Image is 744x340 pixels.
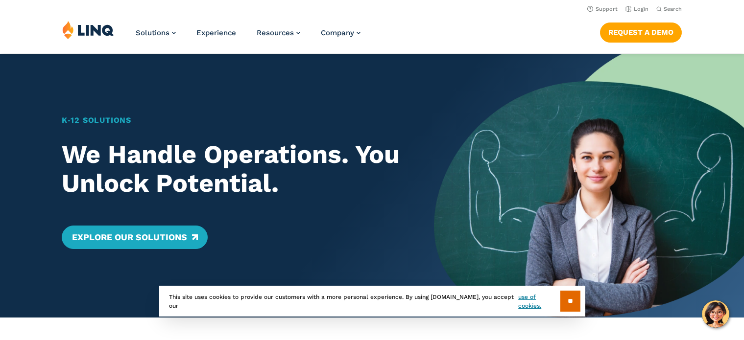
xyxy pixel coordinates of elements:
a: use of cookies. [518,293,560,310]
img: LINQ | K‑12 Software [62,21,114,39]
span: Search [664,6,682,12]
nav: Button Navigation [600,21,682,42]
span: Solutions [136,28,169,37]
a: Experience [196,28,236,37]
a: Resources [257,28,300,37]
div: This site uses cookies to provide our customers with a more personal experience. By using [DOMAIN... [159,286,585,317]
button: Open Search Bar [656,5,682,13]
a: Solutions [136,28,176,37]
a: Request a Demo [600,23,682,42]
a: Support [587,6,618,12]
span: Company [321,28,354,37]
a: Company [321,28,360,37]
a: Login [625,6,648,12]
button: Hello, have a question? Let’s chat. [702,300,729,328]
img: Home Banner [434,54,744,317]
a: Explore Our Solutions [62,226,207,249]
nav: Primary Navigation [136,21,360,53]
h2: We Handle Operations. You Unlock Potential. [62,140,404,199]
h1: K‑12 Solutions [62,114,404,126]
span: Resources [257,28,294,37]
